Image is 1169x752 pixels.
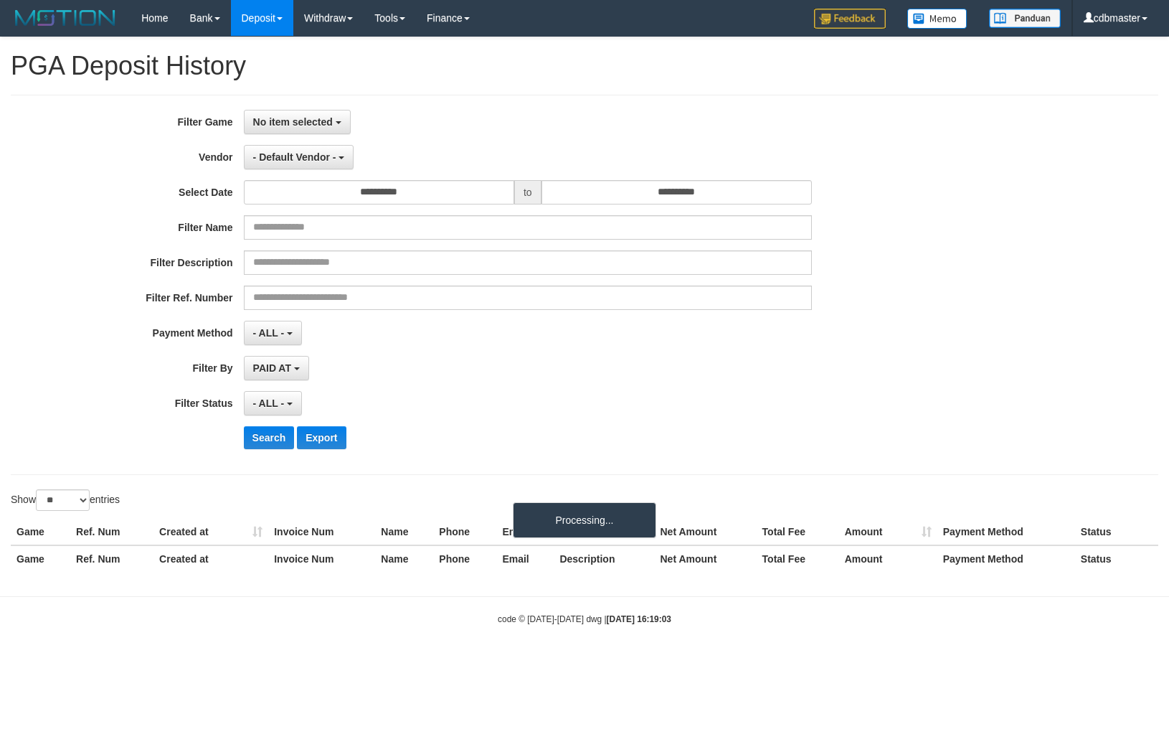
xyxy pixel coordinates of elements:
[253,362,291,374] span: PAID AT
[513,502,656,538] div: Processing...
[989,9,1061,28] img: panduan.png
[607,614,671,624] strong: [DATE] 16:19:03
[814,9,886,29] img: Feedback.jpg
[757,545,839,572] th: Total Fee
[1075,519,1158,545] th: Status
[253,116,333,128] span: No item selected
[514,180,541,205] span: to
[244,426,295,449] button: Search
[244,110,351,134] button: No item selected
[937,545,1075,572] th: Payment Method
[70,545,153,572] th: Ref. Num
[433,545,496,572] th: Phone
[153,545,268,572] th: Created at
[11,52,1158,80] h1: PGA Deposit History
[297,426,346,449] button: Export
[496,545,554,572] th: Email
[153,519,268,545] th: Created at
[11,519,70,545] th: Game
[70,519,153,545] th: Ref. Num
[11,7,120,29] img: MOTION_logo.png
[244,391,302,415] button: - ALL -
[375,545,433,572] th: Name
[554,545,654,572] th: Description
[907,9,967,29] img: Button%20Memo.svg
[253,398,285,409] span: - ALL -
[244,356,309,380] button: PAID AT
[268,519,375,545] th: Invoice Num
[1075,545,1158,572] th: Status
[839,519,937,545] th: Amount
[839,545,937,572] th: Amount
[375,519,433,545] th: Name
[36,489,90,511] select: Showentries
[11,545,70,572] th: Game
[655,545,757,572] th: Net Amount
[433,519,496,545] th: Phone
[253,151,336,163] span: - Default Vendor -
[268,545,375,572] th: Invoice Num
[937,519,1075,545] th: Payment Method
[496,519,554,545] th: Email
[757,519,839,545] th: Total Fee
[655,519,757,545] th: Net Amount
[253,327,285,339] span: - ALL -
[11,489,120,511] label: Show entries
[498,614,671,624] small: code © [DATE]-[DATE] dwg |
[244,145,354,169] button: - Default Vendor -
[244,321,302,345] button: - ALL -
